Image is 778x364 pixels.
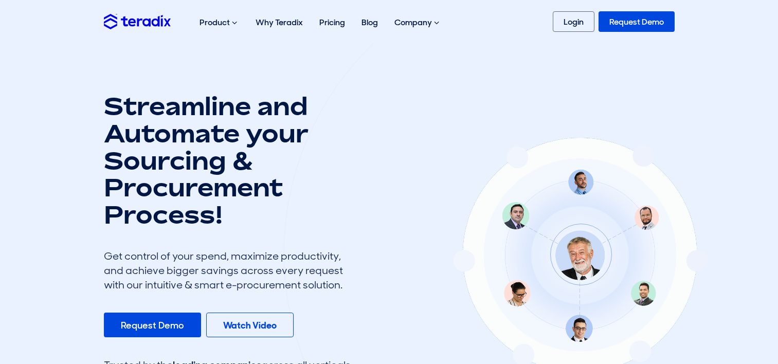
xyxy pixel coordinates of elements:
a: Request Demo [599,11,675,32]
a: Pricing [311,6,353,39]
a: Watch Video [206,313,294,337]
a: Login [553,11,594,32]
h1: Streamline and Automate your Sourcing & Procurement Process! [104,93,351,228]
div: Get control of your spend, maximize productivity, and achieve bigger savings across every request... [104,249,351,292]
img: Teradix logo [104,14,171,29]
a: Why Teradix [247,6,311,39]
div: Company [386,6,449,39]
b: Watch Video [223,319,277,332]
div: Product [191,6,247,39]
a: Request Demo [104,313,201,337]
a: Blog [353,6,386,39]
